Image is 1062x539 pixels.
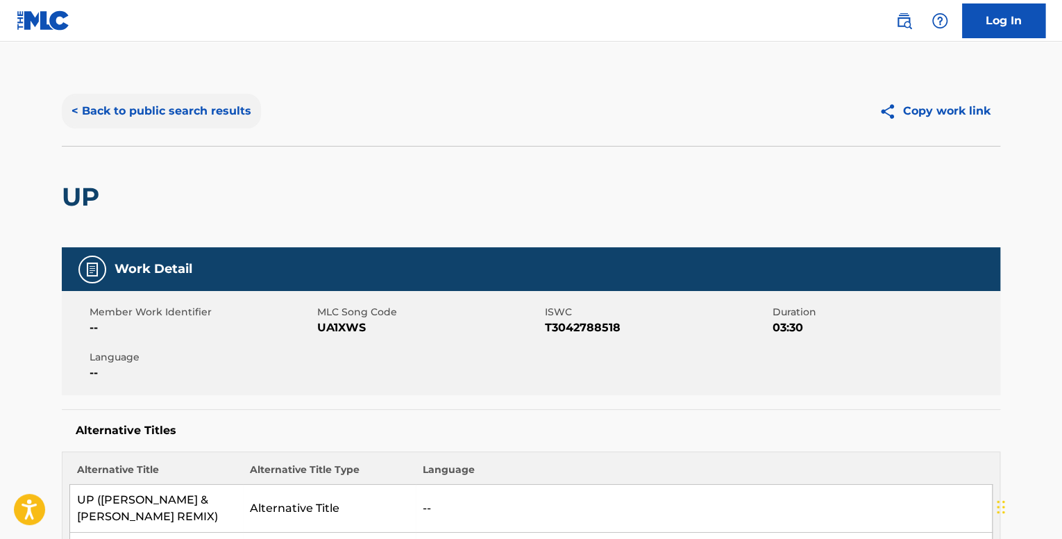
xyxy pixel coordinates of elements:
[90,365,314,381] span: --
[890,7,918,35] a: Public Search
[76,424,986,438] h5: Alternative Titles
[997,486,1005,528] div: Drag
[90,305,314,320] span: Member Work Identifier
[90,350,314,365] span: Language
[773,305,997,320] span: Duration
[115,261,192,277] h5: Work Detail
[17,10,70,31] img: MLC Logo
[416,485,993,533] td: --
[895,13,912,29] img: search
[545,305,769,320] span: ISWC
[773,320,997,336] span: 03:30
[317,320,541,336] span: UA1XWS
[243,463,416,485] th: Alternative Title Type
[70,485,243,533] td: UP ([PERSON_NAME] & [PERSON_NAME] REMIX)
[416,463,993,485] th: Language
[545,320,769,336] span: T3042788518
[317,305,541,320] span: MLC Song Code
[879,103,903,120] img: Copy work link
[932,13,948,29] img: help
[243,485,416,533] td: Alternative Title
[62,181,106,213] h2: UP
[84,261,101,278] img: Work Detail
[962,3,1045,38] a: Log In
[90,320,314,336] span: --
[993,472,1062,539] iframe: Chat Widget
[70,463,243,485] th: Alternative Title
[62,94,261,128] button: < Back to public search results
[926,7,954,35] div: Help
[869,94,1000,128] button: Copy work link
